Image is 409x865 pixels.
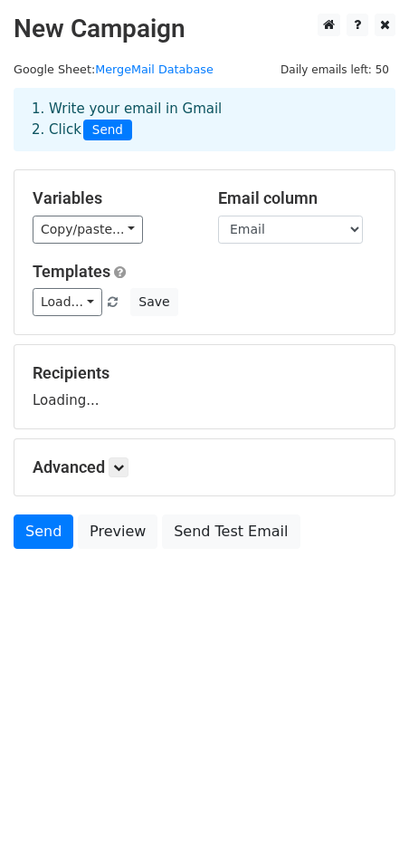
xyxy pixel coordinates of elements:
a: Send [14,514,73,549]
span: Daily emails left: 50 [274,60,395,80]
h5: Advanced [33,457,376,477]
a: MergeMail Database [95,62,214,76]
button: Save [130,288,177,316]
a: Send Test Email [162,514,300,549]
a: Copy/paste... [33,216,143,244]
h5: Variables [33,188,191,208]
span: Send [83,120,132,141]
h5: Recipients [33,363,376,383]
div: 1. Write your email in Gmail 2. Click [18,99,391,140]
div: Loading... [33,363,376,410]
h2: New Campaign [14,14,395,44]
small: Google Sheet: [14,62,214,76]
h5: Email column [218,188,376,208]
a: Preview [78,514,157,549]
a: Templates [33,262,110,281]
a: Load... [33,288,102,316]
a: Daily emails left: 50 [274,62,395,76]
